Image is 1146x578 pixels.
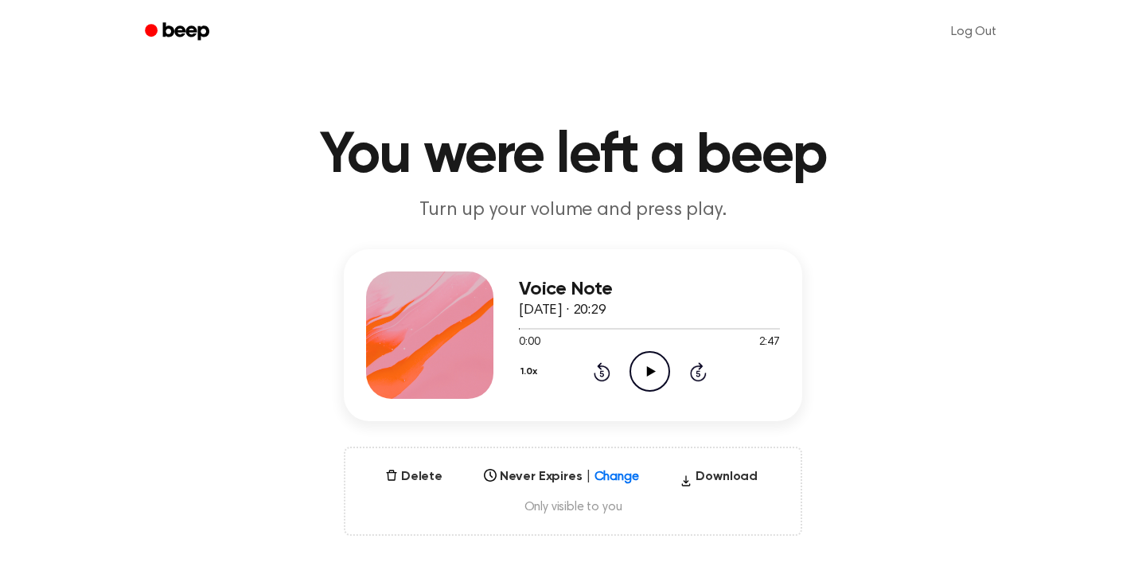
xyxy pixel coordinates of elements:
span: [DATE] · 20:29 [519,303,606,318]
a: Beep [134,17,224,48]
h3: Voice Note [519,279,780,300]
button: Download [673,467,764,493]
button: 1.0x [519,358,543,385]
span: 2:47 [759,334,780,351]
h1: You were left a beep [166,127,980,185]
a: Log Out [935,13,1012,51]
p: Turn up your volume and press play. [267,197,879,224]
span: 0:00 [519,334,540,351]
span: Only visible to you [364,499,782,515]
button: Delete [379,467,449,486]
